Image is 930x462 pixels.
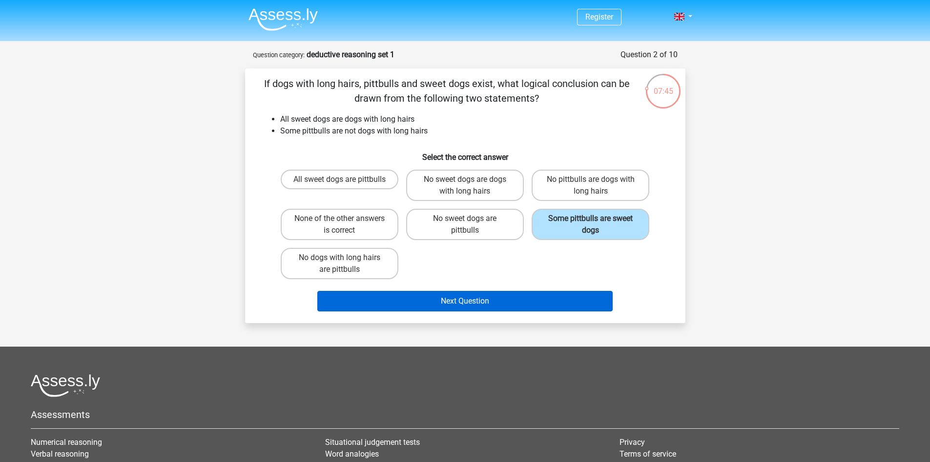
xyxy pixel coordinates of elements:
[31,409,899,420] h5: Assessments
[406,209,524,240] label: No sweet dogs are pittbulls
[620,49,678,61] div: Question 2 of 10
[253,51,305,59] small: Question category:
[281,209,398,240] label: None of the other answers is correct
[261,145,670,162] h6: Select the correct answer
[645,73,682,97] div: 07:45
[31,374,100,397] img: Assessly logo
[261,76,633,106] p: If dogs with long hairs, pittbulls and sweet dogs exist, what logical conclusion can be drawn fro...
[325,438,420,447] a: Situational judgement tests
[31,438,102,447] a: Numerical reasoning
[280,125,670,137] li: Some pittbulls are not dogs with long hairs
[280,113,670,125] li: All sweet dogs are dogs with long hairs
[406,170,524,201] label: No sweet dogs are dogs with long hairs
[532,209,649,240] label: Some pittbulls are sweet dogs
[307,50,394,59] strong: deductive reasoning set 1
[585,12,613,22] a: Register
[31,449,89,459] a: Verbal reasoning
[281,248,398,279] label: No dogs with long hairs are pittbulls
[317,291,613,311] button: Next Question
[325,449,379,459] a: Word analogies
[532,170,649,201] label: No pittbulls are dogs with long hairs
[620,438,645,447] a: Privacy
[620,449,676,459] a: Terms of service
[281,170,398,189] label: All sweet dogs are pittbulls
[248,8,318,31] img: Assessly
